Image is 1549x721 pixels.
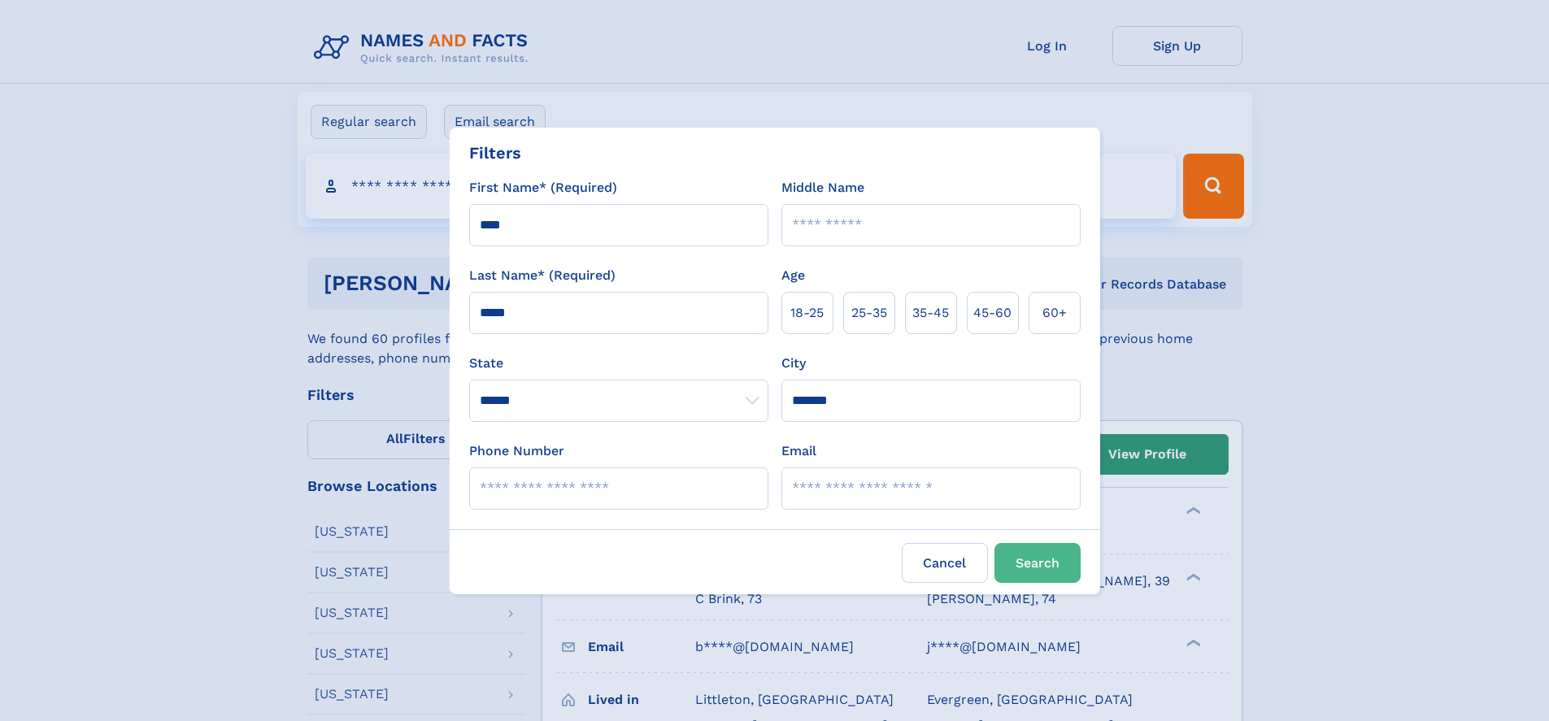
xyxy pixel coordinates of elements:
label: Cancel [902,543,988,583]
label: Middle Name [781,178,864,198]
div: Filters [469,141,521,165]
label: Age [781,266,805,285]
span: 60+ [1042,303,1067,323]
span: 18‑25 [790,303,824,323]
label: Phone Number [469,441,564,461]
span: 45‑60 [973,303,1012,323]
span: 25‑35 [851,303,887,323]
label: City [781,354,806,373]
button: Search [994,543,1081,583]
label: Email [781,441,816,461]
label: Last Name* (Required) [469,266,616,285]
label: First Name* (Required) [469,178,617,198]
span: 35‑45 [912,303,949,323]
label: State [469,354,768,373]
